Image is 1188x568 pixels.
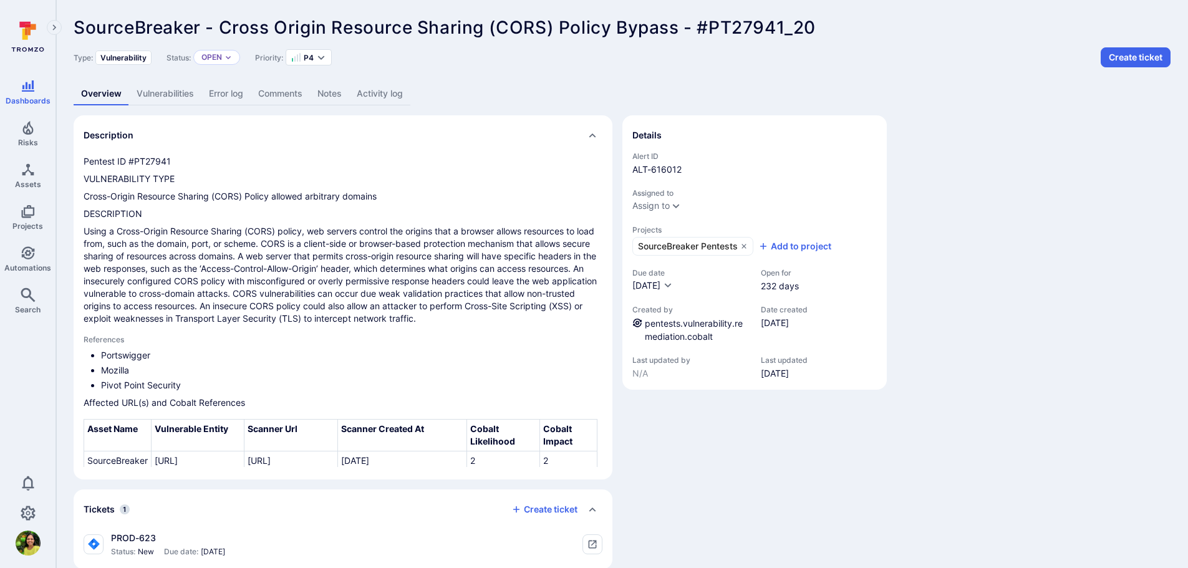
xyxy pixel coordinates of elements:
[167,53,191,62] span: Status:
[304,53,314,62] span: P4
[671,201,681,211] button: Expand dropdown
[632,268,748,277] span: Due date
[74,115,612,155] div: Collapse description
[74,17,816,38] span: SourceBreaker - Cross Origin Resource Sharing (CORS) Policy Bypass - #PT27941_20
[164,547,198,557] span: Due date:
[291,52,314,62] button: P4
[201,52,222,62] button: Open
[47,20,62,35] button: Expand navigation menu
[467,420,540,451] th: Cobalt Likelihood
[111,532,225,544] div: PROD-623
[16,531,41,556] img: ALm5wu2BjeO2WWyjViG-tix_7nG5hBAH0PhfaePoDigw=s96-c
[84,173,602,185] p: VULNERABILITY TYPE
[152,420,244,451] th: Vulnerable Entity
[632,225,877,234] span: Projects
[248,455,318,478] a: [URL][DOMAIN_NAME]
[74,82,1171,105] div: Alert tabs
[16,531,41,556] div: Bhavana Paturi
[761,268,799,277] span: Open for
[632,355,748,365] span: Last updated by
[337,420,467,451] th: Scanner Created At
[84,451,152,483] td: SourceBreaker
[349,82,410,105] a: Activity log
[255,53,283,62] span: Priority:
[761,280,799,292] span: 232 days
[95,51,152,65] div: Vulnerability
[225,54,232,61] button: Expand dropdown
[761,355,808,365] span: Last updated
[761,317,808,329] span: [DATE]
[632,305,748,314] span: Created by
[6,96,51,105] span: Dashboards
[632,367,748,380] span: N/A
[129,82,201,105] a: Vulnerabilities
[467,451,540,483] td: 2
[632,237,753,256] a: SourceBreaker Pentests
[84,155,602,168] p: Pentest ID #PT27941
[101,350,150,360] a: Portswigger
[84,225,602,325] p: Using a Cross-Origin Resource Sharing (CORS) policy, web servers control the origins that a brows...
[101,365,129,375] a: Mozilla
[18,138,38,147] span: Risks
[74,489,612,529] div: Collapse
[337,451,467,483] td: [DATE] 18:55:47.392000+00:00
[244,420,337,451] th: Scanner Url
[638,240,738,253] span: SourceBreaker Pentests
[84,397,602,409] p: Affected URL(s) and Cobalt References
[50,22,59,33] i: Expand navigation menu
[15,305,41,314] span: Search
[632,201,670,211] button: Assign to
[310,82,349,105] a: Notes
[120,504,130,514] span: 1
[632,129,662,142] h2: Details
[316,52,326,62] button: Expand dropdown
[4,263,51,272] span: Automations
[761,367,808,380] span: [DATE]
[12,221,43,231] span: Projects
[622,115,887,390] section: details card
[84,208,602,220] p: DESCRIPTION
[632,163,877,176] span: ALT-616012
[138,547,154,557] span: New
[251,82,310,105] a: Comments
[84,420,152,451] th: Asset Name
[84,190,602,203] p: Cross-Origin Resource Sharing (CORS) Policy allowed arbitrary domains
[645,318,743,342] a: pentests.vulnerability.remediation.cobalt
[74,82,129,105] a: Overview
[101,380,181,390] a: Pivot Point Security
[761,305,808,314] span: Date created
[632,188,877,198] span: Assigned to
[758,240,831,253] button: Add to project
[74,53,93,62] span: Type:
[511,504,577,515] button: Create ticket
[1101,47,1171,67] button: Create ticket
[201,547,225,557] span: [DATE]
[632,268,748,292] div: Due date field
[15,180,41,189] span: Assets
[540,420,597,451] th: Cobalt Impact
[84,503,115,516] h2: Tickets
[632,280,660,291] span: [DATE]
[632,280,673,292] button: [DATE]
[201,82,251,105] a: Error log
[84,129,133,142] h2: Description
[84,335,602,344] h3: References
[111,547,135,557] span: Status:
[155,455,225,478] a: [URL][DOMAIN_NAME]
[632,152,877,161] span: Alert ID
[540,451,597,483] td: 2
